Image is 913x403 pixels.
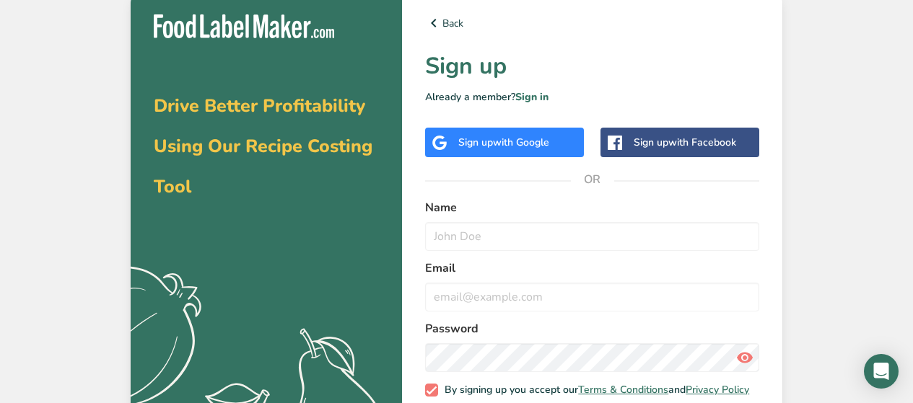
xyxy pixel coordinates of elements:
[668,136,736,149] span: with Facebook
[425,89,759,105] p: Already a member?
[425,14,759,32] a: Back
[571,158,614,201] span: OR
[864,354,899,389] div: Open Intercom Messenger
[154,14,334,38] img: Food Label Maker
[686,383,749,397] a: Privacy Policy
[425,320,759,337] label: Password
[425,283,759,311] input: email@example.com
[634,135,736,150] div: Sign up
[493,136,549,149] span: with Google
[425,199,759,216] label: Name
[578,383,668,397] a: Terms & Conditions
[425,222,759,251] input: John Doe
[515,90,549,104] a: Sign in
[425,49,759,84] h1: Sign up
[458,135,549,150] div: Sign up
[425,260,759,277] label: Email
[154,94,372,199] span: Drive Better Profitability Using Our Recipe Costing Tool
[438,384,750,397] span: By signing up you accept our and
